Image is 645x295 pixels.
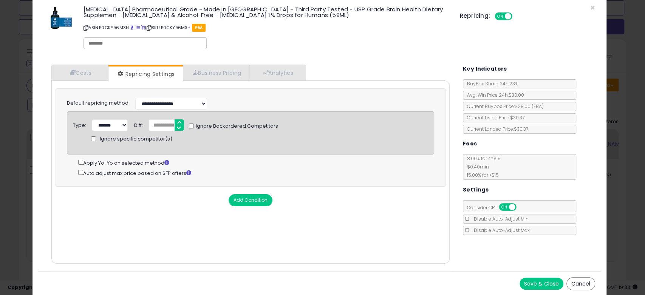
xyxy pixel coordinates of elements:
span: Avg. Win Price 24h: $30.00 [463,92,524,98]
span: OFF [511,13,523,20]
a: Your listing only [141,25,145,31]
a: Business Pricing [183,65,249,80]
h3: [MEDICAL_DATA] Pharmaceutical Grade - Made in [GEOGRAPHIC_DATA] - Third Party Tested - USP Grade ... [84,6,449,18]
a: BuyBox page [130,25,134,31]
h5: Key Indicators [463,64,507,74]
span: × [590,2,595,13]
a: Costs [52,65,108,80]
span: ( FBA ) [532,103,544,110]
div: Auto adjust max price based on SFP offers [78,168,434,177]
span: Current Landed Price: $30.37 [463,126,528,132]
span: Disable Auto-Adjust Max [470,227,530,233]
div: Type: [73,119,86,129]
h5: Repricing: [460,13,490,19]
h5: Fees [463,139,477,148]
a: Analytics [249,65,305,80]
span: $0.40 min [463,164,489,170]
div: Apply Yo-Yo on selected method [78,158,434,167]
button: Save & Close [520,278,563,290]
span: 15.00 % for > $15 [463,172,499,178]
div: Diff: [134,119,143,129]
span: ON [500,204,509,210]
span: FBA [192,24,206,32]
span: $28.00 [515,103,544,110]
span: ON [496,13,505,20]
span: Ignore Backordered Competitors [194,123,278,130]
span: Disable Auto-Adjust Min [470,216,529,222]
h5: Settings [463,185,489,195]
span: Consider CPT: [463,204,526,211]
span: OFF [515,204,527,210]
span: Ignore specific competitor(s) [100,136,172,143]
img: 41qnWNFW1iL._SL60_.jpg [49,6,72,29]
a: All offer listings [136,25,140,31]
button: Cancel [566,277,595,290]
a: Repricing Settings [108,66,183,82]
span: 8.00 % for <= $15 [463,155,501,178]
span: Current Buybox Price: [463,103,544,110]
p: ASIN: B0CKY96M3H | SKU: B0CKY96M3H [84,22,449,34]
button: Add Condition [229,194,272,206]
span: Current Listed Price: $30.37 [463,114,524,121]
label: Default repricing method: [67,100,130,107]
span: BuyBox Share 24h: 23% [463,80,518,87]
